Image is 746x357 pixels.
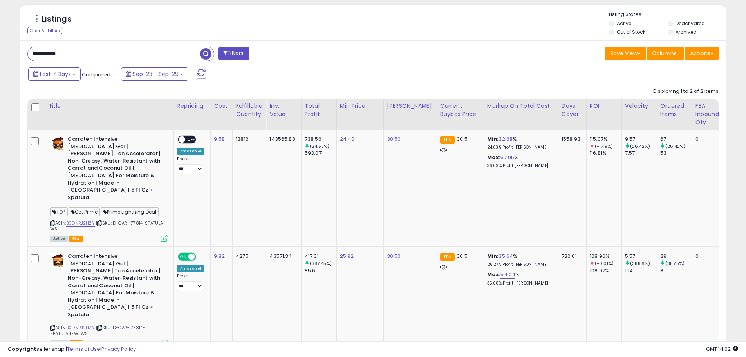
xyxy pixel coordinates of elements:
[236,253,260,260] div: 4275
[42,14,72,25] h5: Listings
[625,102,654,110] div: Velocity
[609,11,726,18] p: Listing States:
[28,67,81,81] button: Last 7 Days
[50,324,145,336] span: | SKU: D-CAR-177814-SPATULANEW-WS
[562,102,583,118] div: Days Cover
[695,102,719,127] div: FBA inbound Qty
[214,252,225,260] a: 9.82
[82,71,118,78] span: Compared to:
[177,274,204,291] div: Preset:
[562,253,580,260] div: 780.61
[177,156,204,174] div: Preset:
[340,135,355,143] a: 24.40
[706,345,738,353] span: 2025-10-7 14:02 GMT
[387,135,401,143] a: 30.50
[50,207,68,216] span: TOP
[487,163,552,169] p: 36.69% Profit [PERSON_NAME]
[40,70,71,78] span: Last 7 Days
[660,102,689,118] div: Ordered Items
[660,136,692,143] div: 67
[50,340,68,347] span: All listings currently available for purchase on Amazon
[50,220,166,232] span: | SKU: D-CAR-177814-SPATULA-WS
[487,271,552,286] div: %
[630,260,650,266] small: (388.6%)
[695,136,716,143] div: 0
[676,29,697,35] label: Archived
[653,88,719,95] div: Displaying 1 to 2 of 2 items
[590,150,621,157] div: 116.81%
[487,252,499,260] b: Min:
[625,150,657,157] div: 7.57
[617,29,645,35] label: Out of Stock
[487,154,552,169] div: %
[487,145,552,150] p: 24.63% Profit [PERSON_NAME]
[665,260,685,266] small: (387.5%)
[69,236,83,242] span: FBA
[487,136,552,150] div: %
[310,260,332,266] small: (387.45%)
[269,136,295,143] div: 143565.88
[499,252,513,260] a: 35.64
[50,236,68,242] span: All listings currently available for purchase on Amazon
[101,207,159,216] span: Prime Lightning Deal
[487,154,501,161] b: Max:
[214,102,229,110] div: Cost
[218,47,249,60] button: Filters
[500,271,515,279] a: 54.04
[305,150,336,157] div: 593.07
[27,27,62,34] div: Clear All Filters
[590,102,618,110] div: ROI
[310,143,329,149] small: (24.53%)
[8,346,136,353] div: seller snap | |
[195,254,208,260] span: OFF
[177,102,207,110] div: Repricing
[67,345,100,353] a: Terms of Use
[185,136,198,143] span: OFF
[387,102,434,110] div: [PERSON_NAME]
[487,102,555,110] div: Markup on Total Cost
[660,150,692,157] div: 53
[387,252,401,260] a: 30.50
[676,20,705,27] label: Deactivated
[101,345,136,353] a: Privacy Policy
[660,267,692,274] div: 8
[457,135,468,143] span: 30.5
[685,47,719,60] button: Actions
[617,20,631,27] label: Active
[177,265,204,272] div: Amazon AI
[440,253,455,261] small: FBA
[660,253,692,260] div: 39
[487,281,552,286] p: 35.08% Profit [PERSON_NAME]
[50,136,168,241] div: ASIN:
[236,136,260,143] div: 13816
[695,253,716,260] div: 0
[66,220,95,227] a: B0DNRJ2HZY
[625,267,657,274] div: 1.14
[484,99,558,130] th: The percentage added to the cost of goods (COGS) that forms the calculator for Min & Max prices.
[68,253,163,320] b: Carroten Intensive [MEDICAL_DATA] Gel | [PERSON_NAME] Tan Accelerator | Non-Greasy, Water-Resista...
[50,136,66,151] img: 416hsp8eyIL._SL40_.jpg
[457,252,468,260] span: 30.5
[305,136,336,143] div: 738.56
[305,102,333,118] div: Total Profit
[562,136,580,143] div: 1558.93
[340,102,380,110] div: Min Price
[133,70,179,78] span: Sep-23 - Sep-29
[69,207,100,216] span: Oct Prime
[590,267,621,274] div: 108.97%
[500,154,514,161] a: 57.95
[440,136,455,144] small: FBA
[177,148,204,155] div: Amazon AI
[487,271,501,278] b: Max:
[179,254,188,260] span: ON
[590,253,621,260] div: 108.96%
[340,252,354,260] a: 25.92
[68,136,163,203] b: Carroten Intensive [MEDICAL_DATA] Gel | [PERSON_NAME] Tan Accelerator | Non-Greasy, Water-Resista...
[630,143,650,149] small: (26.42%)
[305,253,336,260] div: 417.31
[48,102,170,110] div: Title
[440,102,480,118] div: Current Buybox Price
[236,102,263,118] div: Fulfillable Quantity
[625,136,657,143] div: 9.57
[595,143,613,149] small: (-1.49%)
